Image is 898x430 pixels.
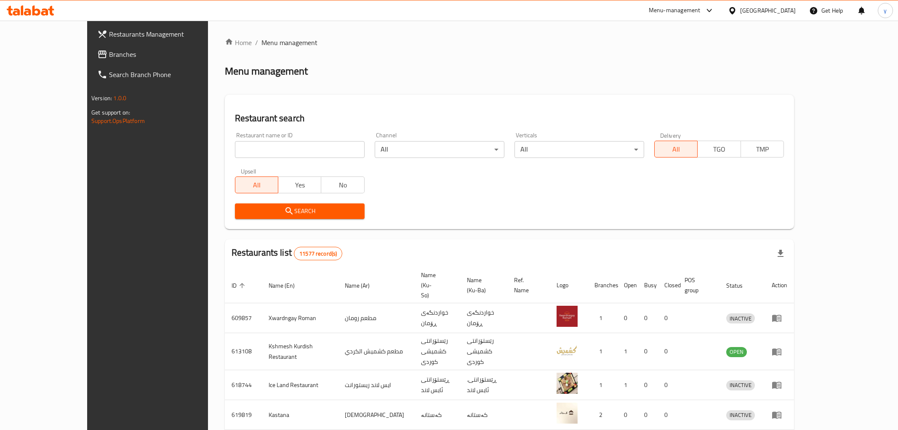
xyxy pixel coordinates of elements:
[654,141,698,158] button: All
[269,280,306,291] span: Name (En)
[557,306,578,327] img: Xwardngay Roman
[460,303,507,333] td: خواردنگەی ڕۆمان
[338,370,414,400] td: ايس لاند ريستورانت
[91,44,237,64] a: Branches
[557,373,578,394] img: Ice Land Restaurant
[617,400,637,430] td: 0
[658,143,694,155] span: All
[345,280,381,291] span: Name (Ar)
[588,303,617,333] td: 1
[414,400,460,430] td: کەستانە
[225,333,262,370] td: 613108
[550,267,588,303] th: Logo
[91,93,112,104] span: Version:
[241,168,256,174] label: Upsell
[235,176,278,193] button: All
[294,247,342,260] div: Total records count
[588,400,617,430] td: 2
[225,400,262,430] td: 619819
[91,64,237,85] a: Search Branch Phone
[772,380,787,390] div: Menu
[514,275,540,295] span: Ref. Name
[414,370,460,400] td: ڕێستۆرانتی ئایس لاند
[617,333,637,370] td: 1
[658,333,678,370] td: 0
[239,179,275,191] span: All
[460,333,507,370] td: رێستۆرانتی کشمیشى كوردى
[421,270,450,300] span: Name (Ku-So)
[338,303,414,333] td: مطعم رومان
[225,37,252,48] a: Home
[109,29,230,39] span: Restaurants Management
[278,176,321,193] button: Yes
[772,347,787,357] div: Menu
[637,370,658,400] td: 0
[375,141,504,158] div: All
[588,267,617,303] th: Branches
[91,115,145,126] a: Support.OpsPlatform
[726,347,747,357] div: OPEN
[726,410,755,420] span: INACTIVE
[414,333,460,370] td: رێستۆرانتی کشمیشى كوردى
[225,370,262,400] td: 618744
[113,93,126,104] span: 1.0.0
[617,303,637,333] td: 0
[726,314,755,323] span: INACTIVE
[262,303,338,333] td: Xwardngay Roman
[460,370,507,400] td: .ڕێستۆرانتی ئایس لاند
[557,403,578,424] img: Kastana
[225,37,794,48] nav: breadcrumb
[726,380,755,390] span: INACTIVE
[109,49,230,59] span: Branches
[765,267,794,303] th: Action
[637,400,658,430] td: 0
[741,141,784,158] button: TMP
[262,400,338,430] td: Kastana
[660,132,681,138] label: Delivery
[617,267,637,303] th: Open
[338,333,414,370] td: مطعم كشميش الكردي
[225,64,308,78] h2: Menu management
[262,333,338,370] td: Kshmesh Kurdish Restaurant
[235,112,784,125] h2: Restaurant search
[617,370,637,400] td: 1
[242,206,358,216] span: Search
[262,370,338,400] td: Ice Land Restaurant
[726,347,747,357] span: OPEN
[460,400,507,430] td: کەستانە
[321,176,364,193] button: No
[772,410,787,420] div: Menu
[294,250,342,258] span: 11577 record(s)
[414,303,460,333] td: خواردنگەی ڕۆمان
[637,303,658,333] td: 0
[261,37,317,48] span: Menu management
[658,303,678,333] td: 0
[637,333,658,370] td: 0
[467,275,497,295] span: Name (Ku-Ba)
[232,280,248,291] span: ID
[744,143,781,155] span: TMP
[701,143,737,155] span: TGO
[658,267,678,303] th: Closed
[772,313,787,323] div: Menu
[726,280,754,291] span: Status
[740,6,796,15] div: [GEOGRAPHIC_DATA]
[649,5,701,16] div: Menu-management
[697,141,741,158] button: TGO
[884,6,887,15] span: y
[557,339,578,361] img: Kshmesh Kurdish Restaurant
[770,243,791,264] div: Export file
[91,24,237,44] a: Restaurants Management
[514,141,644,158] div: All
[658,400,678,430] td: 0
[685,275,709,295] span: POS group
[235,203,365,219] button: Search
[255,37,258,48] li: /
[91,107,130,118] span: Get support on:
[637,267,658,303] th: Busy
[338,400,414,430] td: [DEMOGRAPHIC_DATA]
[232,246,343,260] h2: Restaurants list
[225,303,262,333] td: 609857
